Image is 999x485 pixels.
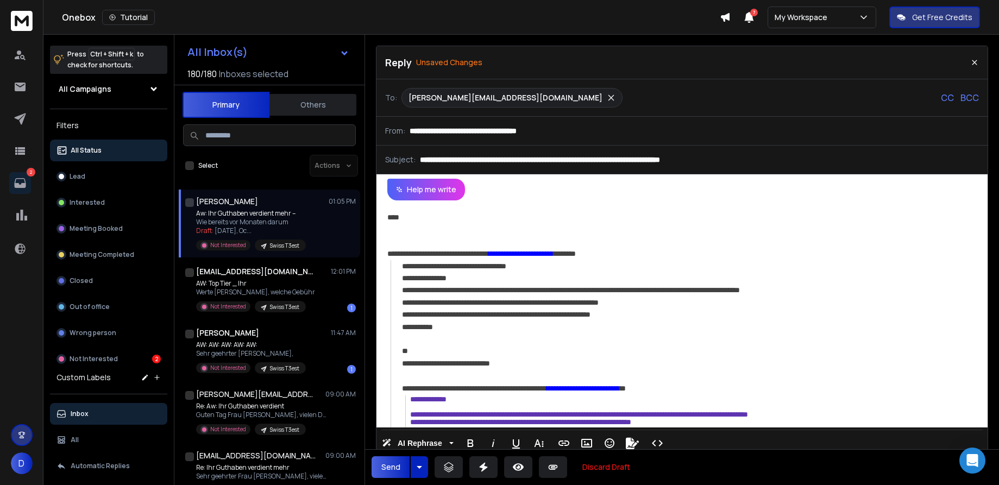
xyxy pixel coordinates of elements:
[70,224,123,233] p: Meeting Booked
[196,218,306,226] p: Wie bereits vor Monaten darum
[387,179,465,200] button: Help me write
[347,304,356,312] div: 1
[70,303,110,311] p: Out of office
[196,450,316,461] h1: [EMAIL_ADDRESS][DOMAIN_NAME]
[187,47,248,58] h1: All Inbox(s)
[50,296,167,318] button: Out of office
[416,57,482,68] p: Unsaved Changes
[70,355,118,363] p: Not Interested
[409,92,602,103] p: [PERSON_NAME][EMAIL_ADDRESS][DOMAIN_NAME]
[331,267,356,276] p: 12:01 PM
[372,456,410,478] button: Send
[912,12,972,23] p: Get Free Credits
[11,452,33,474] button: D
[960,91,979,104] p: BCC
[196,472,326,481] p: Sehr geehrter Frau [PERSON_NAME], vielen Dank
[179,41,358,63] button: All Inbox(s)
[210,303,246,311] p: Not Interested
[67,49,144,71] p: Press to check for shortcuts.
[27,168,35,177] p: 2
[331,329,356,337] p: 11:47 AM
[210,425,246,433] p: Not Interested
[959,448,985,474] div: Open Intercom Messenger
[183,92,269,118] button: Primary
[59,84,111,95] h1: All Campaigns
[622,432,643,454] button: Signature
[9,172,31,194] a: 2
[50,118,167,133] h3: Filters
[347,365,356,374] div: 1
[71,410,89,418] p: Inbox
[325,390,356,399] p: 09:00 AM
[196,402,326,411] p: Re: Aw: Ihr Guthaben verdient
[385,92,397,103] p: To:
[576,432,597,454] button: Insert Image (Ctrl+P)
[70,172,85,181] p: Lead
[71,146,102,155] p: All Status
[50,78,167,100] button: All Campaigns
[196,266,316,277] h1: [EMAIL_ADDRESS][DOMAIN_NAME]
[395,439,444,448] span: AI Rephrase
[50,244,167,266] button: Meeting Completed
[270,426,299,434] p: Swiss T3est
[196,389,316,400] h1: [PERSON_NAME][EMAIL_ADDRESS][DOMAIN_NAME]
[196,463,326,472] p: Re: Ihr Guthaben verdient mehr
[270,364,299,373] p: Swiss T3est
[50,403,167,425] button: Inbox
[529,432,549,454] button: More Text
[506,432,526,454] button: Underline (Ctrl+U)
[329,197,356,206] p: 01:05 PM
[196,341,306,349] p: AW: AW: AW: AW: AW:
[210,241,246,249] p: Not Interested
[50,429,167,451] button: All
[50,140,167,161] button: All Status
[71,462,130,470] p: Automatic Replies
[269,93,356,117] button: Others
[196,411,326,419] p: Guten Tag Frau [PERSON_NAME], vielen Dank
[187,67,217,80] span: 180 / 180
[385,154,416,165] p: Subject:
[210,364,246,372] p: Not Interested
[941,91,954,104] p: CC
[196,349,306,358] p: Sehr geehrter [PERSON_NAME],
[599,432,620,454] button: Emoticons
[325,451,356,460] p: 09:00 AM
[196,196,258,207] h1: [PERSON_NAME]
[102,10,155,25] button: Tutorial
[554,432,574,454] button: Insert Link (Ctrl+K)
[889,7,980,28] button: Get Free Credits
[270,303,299,311] p: Swiss T3est
[196,327,259,338] h1: [PERSON_NAME]
[89,48,135,60] span: Ctrl + Shift + k
[152,355,161,363] div: 2
[385,125,405,136] p: From:
[70,198,105,207] p: Interested
[71,436,79,444] p: All
[50,270,167,292] button: Closed
[196,279,315,288] p: AW: Top Tier _ Ihr
[50,455,167,477] button: Automatic Replies
[219,67,288,80] h3: Inboxes selected
[196,226,213,235] span: Draft:
[50,192,167,213] button: Interested
[50,322,167,344] button: Wrong person
[775,12,832,23] p: My Workspace
[198,161,218,170] label: Select
[460,432,481,454] button: Bold (Ctrl+B)
[70,329,116,337] p: Wrong person
[647,432,668,454] button: Code View
[574,456,639,478] button: Discard Draft
[750,9,758,16] span: 7
[70,276,93,285] p: Closed
[385,55,412,70] p: Reply
[62,10,720,25] div: Onebox
[483,432,504,454] button: Italic (Ctrl+I)
[56,372,111,383] h3: Custom Labels
[270,242,299,250] p: Swiss T3est
[70,250,134,259] p: Meeting Completed
[196,288,315,297] p: Werte [PERSON_NAME], welche Gebühr
[380,432,456,454] button: AI Rephrase
[50,348,167,370] button: Not Interested2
